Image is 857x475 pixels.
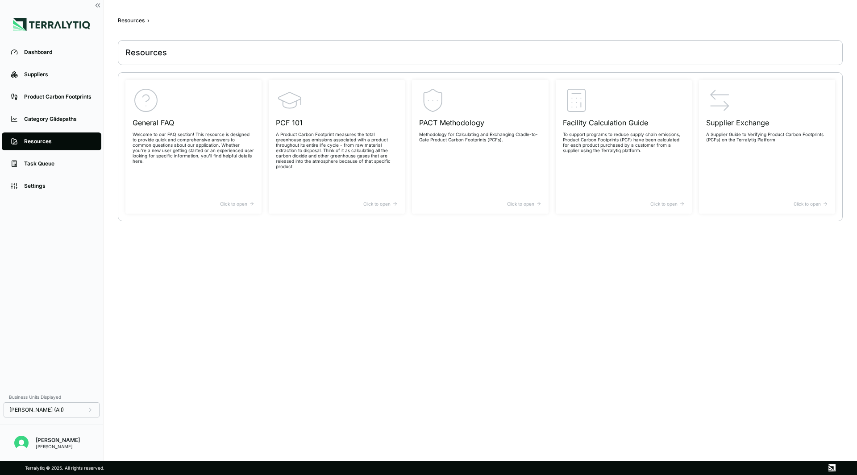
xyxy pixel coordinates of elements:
[276,132,398,169] p: A Product Carbon Footprint measures the total greenhouse gas emissions associated with a product ...
[147,17,150,24] span: ›
[24,138,92,145] div: Resources
[699,80,835,214] a: Supplier ExchangeA Supplier Guide to Verifying Product Carbon Footprints (PCFs) on the Terralytig...
[563,117,685,128] h3: Facility Calculation Guide
[125,47,167,58] div: Resources
[706,201,828,207] div: Click to open
[276,201,398,207] div: Click to open
[11,432,32,454] button: Open user button
[133,201,254,207] div: Click to open
[556,80,692,214] a: Facility Calculation GuideTo support programs to reduce supply chain emissions, Product Carbon Fo...
[563,132,685,153] p: To support programs to reduce supply chain emissions, Product Carbon Footprints (PCF) have been c...
[269,80,405,214] a: PCF 101A Product Carbon Footprint measures the total greenhouse gas emissions associated with a p...
[133,117,254,128] h3: General FAQ
[24,116,92,123] div: Category Glidepaths
[24,93,92,100] div: Product Carbon Footprints
[24,182,92,190] div: Settings
[125,80,262,214] a: General FAQWelcome to our FAQ section! This resource is designed to provide quick and comprehensi...
[4,392,100,402] div: Business Units Displayed
[419,201,541,207] div: Click to open
[706,132,828,142] p: A Supplier Guide to Verifying Product Carbon Footprints (PCFs) on the Terralytig Platform
[24,49,92,56] div: Dashboard
[118,17,145,24] div: Resources
[36,444,80,449] div: [PERSON_NAME]
[412,80,548,214] a: PACT MethodologyMethodology for Calculating and Exchanging Cradle-to-Gate Product Carbon Footprin...
[13,18,90,31] img: Logo
[14,436,29,450] img: Siya Sindhani
[24,160,92,167] div: Task Queue
[706,117,828,128] h3: Supplier Exchange
[419,132,541,142] p: Methodology for Calculating and Exchanging Cradle-to-Gate Product Carbon Footprints (PCFs).
[133,132,254,164] p: Welcome to our FAQ section! This resource is designed to provide quick and comprehensive answers ...
[36,437,80,444] div: [PERSON_NAME]
[276,117,398,128] h3: PCF 101
[24,71,92,78] div: Suppliers
[419,117,541,128] h3: PACT Methodology
[563,201,685,207] div: Click to open
[9,406,64,413] span: [PERSON_NAME] (All)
